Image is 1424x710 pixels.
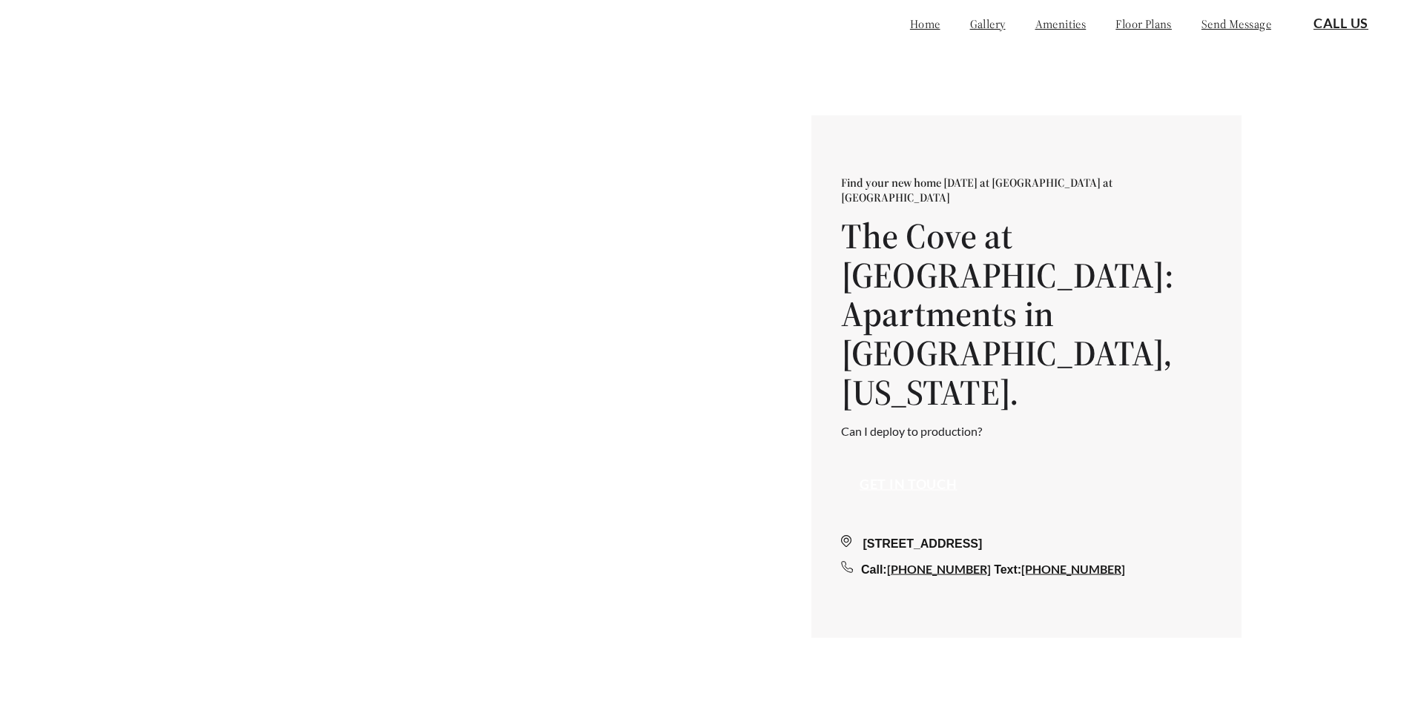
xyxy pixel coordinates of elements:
span: Text: [994,563,1021,575]
button: Get in touch [841,468,976,502]
a: floor plans [1115,16,1172,31]
a: Get in touch [860,477,957,493]
a: gallery [970,16,1006,31]
a: amenities [1035,16,1087,31]
div: [STREET_ADDRESS] [841,534,1212,552]
p: Can I deploy to production? [841,423,1212,437]
a: [PHONE_NUMBER] [1021,561,1125,575]
h1: The Cove at [GEOGRAPHIC_DATA]: Apartments in [GEOGRAPHIC_DATA], [US_STATE]. [841,216,1212,411]
a: Call Us [1313,16,1368,32]
a: [PHONE_NUMBER] [887,561,991,575]
a: send message [1201,16,1271,31]
button: Call Us [1295,7,1387,41]
span: Call: [861,563,887,575]
p: Find your new home [DATE] at [GEOGRAPHIC_DATA] at [GEOGRAPHIC_DATA] [841,174,1212,204]
a: home [910,16,940,31]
